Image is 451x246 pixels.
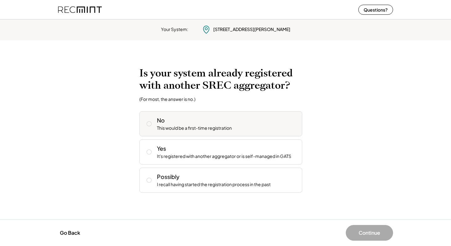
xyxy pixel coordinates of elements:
div: (For most, the answer is no.) [139,96,195,102]
h2: Is your system already registered with another SREC aggregator? [139,67,312,92]
div: [STREET_ADDRESS][PERSON_NAME] [213,26,290,33]
div: No [157,116,165,124]
button: Continue [346,225,393,241]
div: It's registered with another aggregator or is self-managed in GATS [157,153,291,160]
div: Your System: [161,26,188,33]
div: Yes [157,144,166,152]
button: Questions? [358,5,393,15]
div: Possibly [157,173,179,181]
img: recmint-logotype%403x%20%281%29.jpeg [58,1,102,18]
button: Go Back [58,226,82,240]
div: I recall having started the registration process in the past [157,181,271,188]
div: This would be a first-time registration [157,125,232,131]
